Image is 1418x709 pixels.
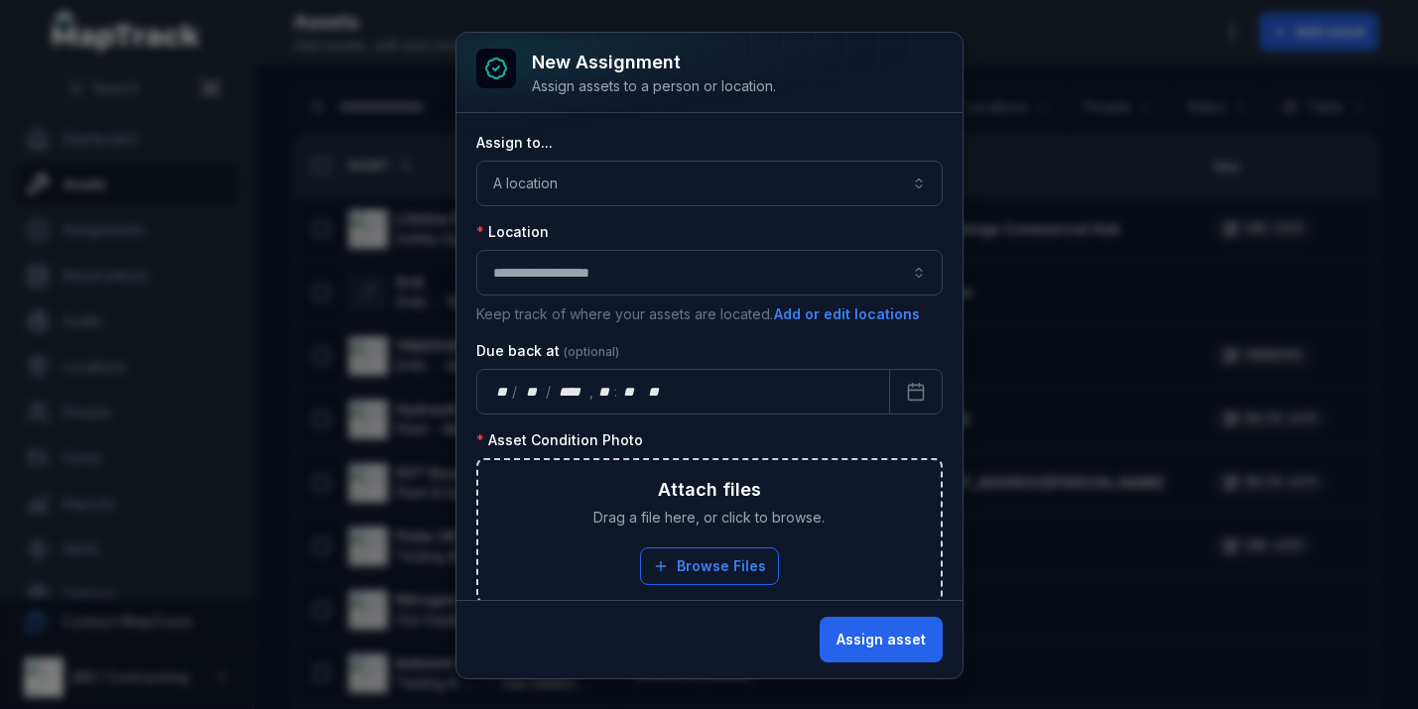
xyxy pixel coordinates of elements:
div: year, [553,382,589,402]
div: / [546,382,553,402]
div: , [589,382,595,402]
div: day, [493,382,513,402]
span: Drag a file here, or click to browse. [593,508,825,528]
label: Assign to... [476,133,553,153]
label: Due back at [476,341,619,361]
button: Add or edit locations [773,303,921,325]
p: Keep track of where your assets are located. [476,303,943,325]
button: Assign asset [820,617,943,662]
div: hour, [595,382,615,402]
div: / [512,382,519,402]
div: Assign assets to a person or location. [532,76,776,96]
h3: Attach files [658,476,761,504]
button: Browse Files [640,547,779,585]
button: A location [476,161,943,206]
div: am/pm, [643,382,665,402]
div: : [614,382,619,402]
div: month, [519,382,546,402]
h3: New assignment [532,49,776,76]
button: Calendar [889,369,943,414]
label: Location [476,222,549,242]
label: Asset Condition Photo [476,430,643,450]
div: minute, [619,382,639,402]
